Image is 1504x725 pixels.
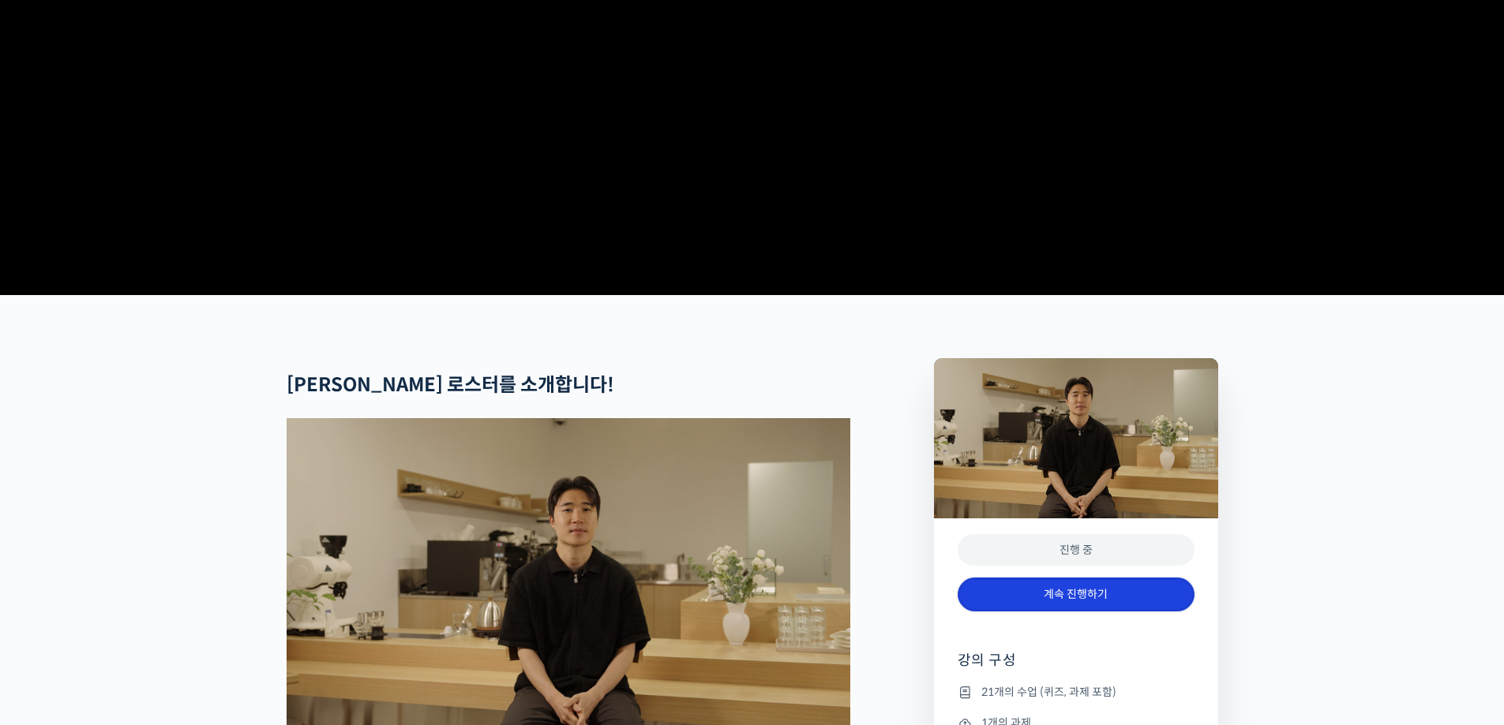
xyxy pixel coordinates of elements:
[958,651,1195,682] h4: 강의 구성
[50,524,59,536] span: 홈
[287,374,850,397] h2: [PERSON_NAME] 로스터를 소개합니다!
[958,682,1195,701] li: 21개의 수업 (퀴즈, 과제 포함)
[958,577,1195,611] a: 계속 진행하기
[144,525,163,537] span: 대화
[5,500,104,540] a: 홈
[958,534,1195,566] div: 진행 중
[244,524,263,536] span: 설정
[104,500,204,540] a: 대화
[204,500,303,540] a: 설정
